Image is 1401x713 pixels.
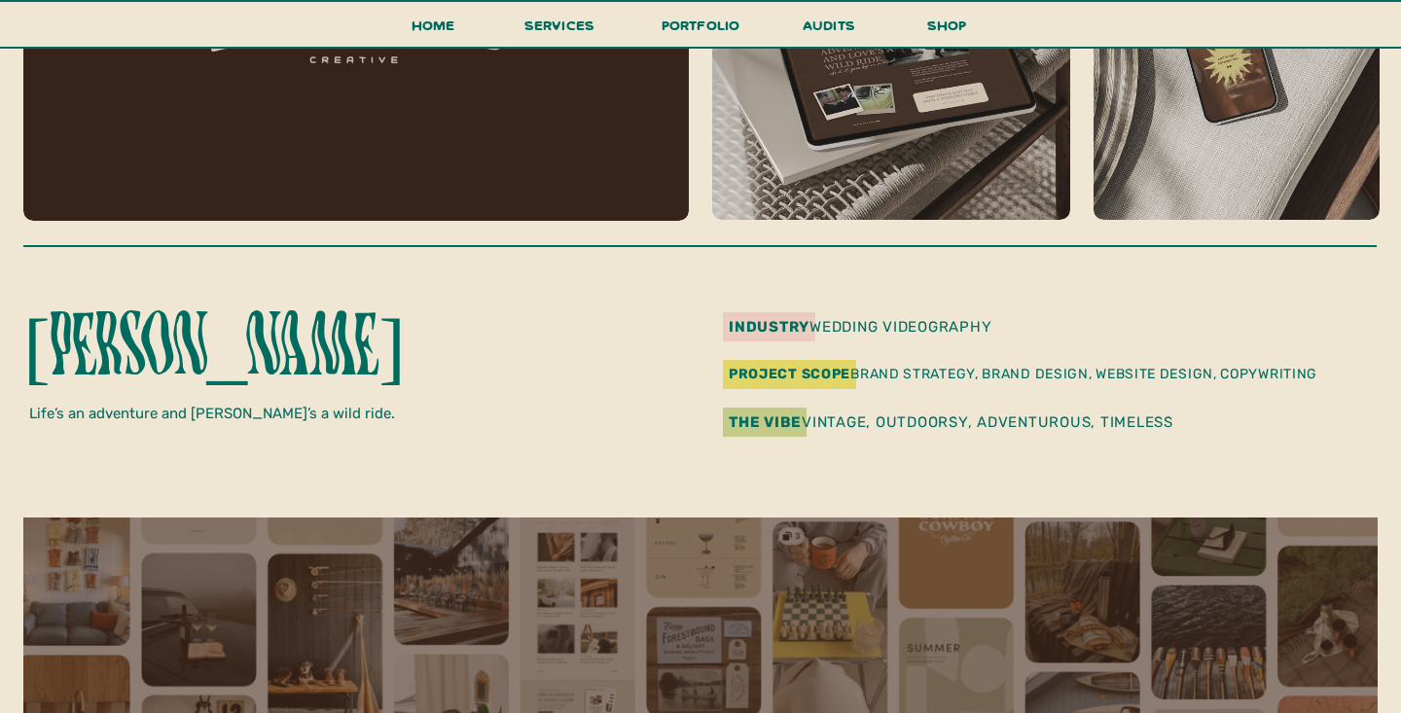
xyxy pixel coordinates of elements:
[729,410,1320,437] p: vintage, outdoorsy, adventurous, timeless
[23,305,448,391] p: [PERSON_NAME]
[800,13,858,47] a: audits
[403,13,463,49] a: Home
[729,362,1356,391] p: Brand Strategy, Brand Design, Website Design, Copywriting
[519,13,600,49] a: services
[729,318,809,336] b: industry
[29,402,466,469] p: Life’s an adventure and [PERSON_NAME]’s a wild ride.
[900,13,993,47] a: shop
[655,13,746,49] a: portfolio
[729,413,802,431] b: The Vibe
[524,16,595,34] span: services
[729,366,850,382] b: Project Scope
[729,315,1168,335] p: wedding videography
